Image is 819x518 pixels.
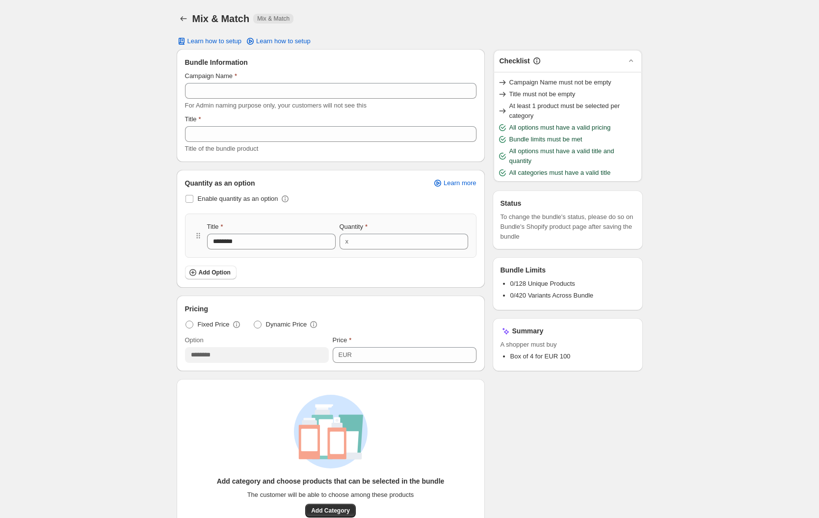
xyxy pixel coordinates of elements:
[185,266,237,279] button: Add Option
[340,222,368,232] label: Quantity
[501,212,635,242] span: To change the bundle's status, please do so on Bundle's Shopify product page after saving the bundle
[311,507,350,515] span: Add Category
[509,101,638,121] span: At least 1 product must be selected per category
[239,34,317,48] a: Learn how to setup
[247,490,414,500] span: The customer will be able to choose among these products
[198,320,230,329] span: Fixed Price
[185,178,255,188] span: Quantity as an option
[509,78,611,87] span: Campaign Name must not be empty
[199,269,231,276] span: Add Option
[185,114,201,124] label: Title
[266,320,307,329] span: Dynamic Price
[501,265,546,275] h3: Bundle Limits
[509,168,611,178] span: All categories must have a valid title
[187,37,242,45] span: Learn how to setup
[257,15,290,23] span: Mix & Match
[500,56,530,66] h3: Checklist
[171,34,248,48] button: Learn how to setup
[509,135,582,144] span: Bundle limits must be met
[339,350,352,360] div: EUR
[207,222,223,232] label: Title
[256,37,311,45] span: Learn how to setup
[305,504,356,518] button: Add Category
[185,304,208,314] span: Pricing
[185,57,248,67] span: Bundle Information
[510,280,575,287] span: 0/128 Unique Products
[198,195,278,202] span: Enable quantity as an option
[509,89,576,99] span: Title must not be empty
[510,292,594,299] span: 0/420 Variants Across Bundle
[185,335,204,345] label: Option
[509,123,611,133] span: All options must have a valid pricing
[192,13,250,25] h1: Mix & Match
[185,102,367,109] span: For Admin naming purpose only, your customers will not see this
[217,476,445,486] h3: Add category and choose products that can be selected in the bundle
[333,335,352,345] label: Price
[501,198,522,208] h3: Status
[509,146,638,166] span: All options must have a valid title and quantity
[444,179,476,187] span: Learn more
[510,352,635,361] li: Box of 4 for EUR 100
[177,12,190,26] button: Back
[501,340,635,350] span: A shopper must buy
[427,176,482,190] a: Learn more
[185,71,238,81] label: Campaign Name
[512,326,544,336] h3: Summary
[345,237,349,246] div: x
[185,145,259,152] span: Title of the bundle product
